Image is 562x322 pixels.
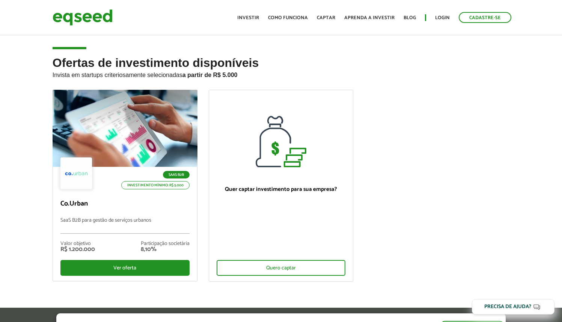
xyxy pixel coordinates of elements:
a: Como funciona [268,15,308,20]
a: Aprenda a investir [344,15,395,20]
p: Quer captar investimento para sua empresa? [217,186,346,193]
div: R$ 1.200.000 [60,246,95,252]
a: Investir [237,15,259,20]
div: Valor objetivo [60,241,95,246]
h2: Ofertas de investimento disponíveis [53,56,510,90]
div: Ver oferta [60,260,190,276]
a: Cadastre-se [459,12,511,23]
a: Login [435,15,450,20]
div: Participação societária [141,241,190,246]
strong: a partir de R$ 5.000 [182,72,238,78]
p: Co.Urban [60,200,190,208]
img: EqSeed [53,8,113,27]
p: SaaS B2B para gestão de serviços urbanos [60,218,190,234]
a: Quer captar investimento para sua empresa? Quero captar [209,90,354,282]
p: Invista em startups criteriosamente selecionadas [53,70,510,79]
a: Blog [404,15,416,20]
a: Captar [317,15,335,20]
p: Investimento mínimo: R$ 5.000 [121,181,190,189]
p: SaaS B2B [163,171,190,178]
div: Quero captar [217,260,346,276]
a: SaaS B2B Investimento mínimo: R$ 5.000 Co.Urban SaaS B2B para gestão de serviços urbanos Valor ob... [53,90,197,281]
div: 8,10% [141,246,190,252]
